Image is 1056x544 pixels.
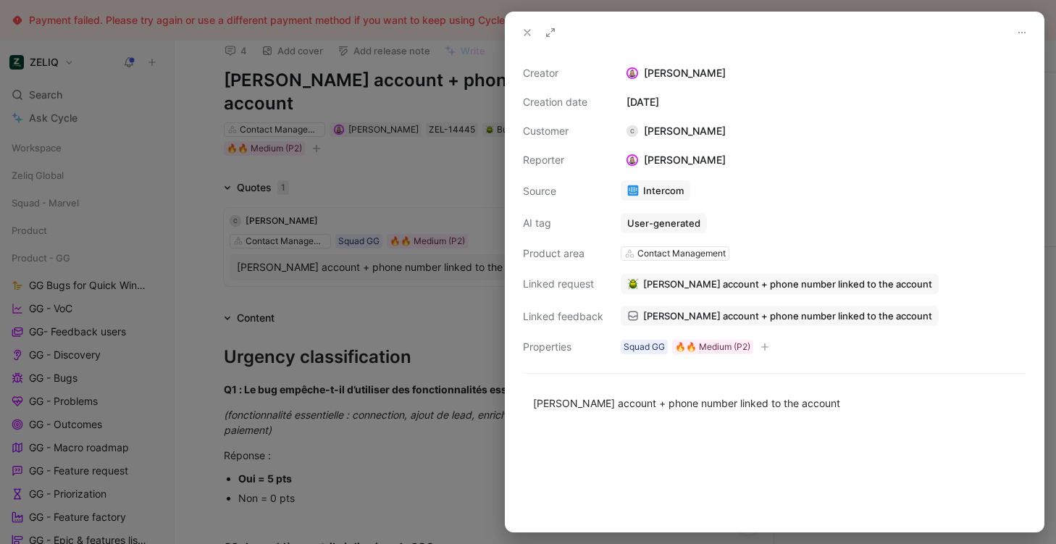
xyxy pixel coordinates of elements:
div: Source [523,183,603,200]
div: Linked feedback [523,308,603,325]
div: Properties [523,338,603,356]
div: Creator [523,64,603,82]
div: Reporter [523,151,603,169]
div: Contact Management [637,246,726,261]
img: avatar [628,156,637,165]
div: [PERSON_NAME] [621,64,1026,82]
a: [PERSON_NAME] account + phone number linked to the account [621,306,939,326]
img: 🪲 [627,278,639,290]
div: User-generated [627,217,700,230]
div: C [627,125,638,137]
span: [PERSON_NAME] account + phone number linked to the account [643,277,932,290]
button: 🪲[PERSON_NAME] account + phone number linked to the account [621,274,939,294]
div: Creation date [523,93,603,111]
span: [PERSON_NAME] account + phone number linked to the account [643,309,932,322]
div: Customer [523,122,603,140]
div: Linked request [523,275,603,293]
div: AI tag [523,214,603,232]
img: avatar [628,69,637,78]
a: Intercom [621,180,690,201]
div: 🔥🔥 Medium (P2) [675,340,750,354]
div: Squad GG [624,340,665,354]
div: [PERSON_NAME] [621,151,732,169]
div: Product area [523,245,603,262]
div: [PERSON_NAME] [621,122,732,140]
div: [DATE] [621,93,1026,111]
div: [PERSON_NAME] account + phone number linked to the account [533,396,1016,411]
